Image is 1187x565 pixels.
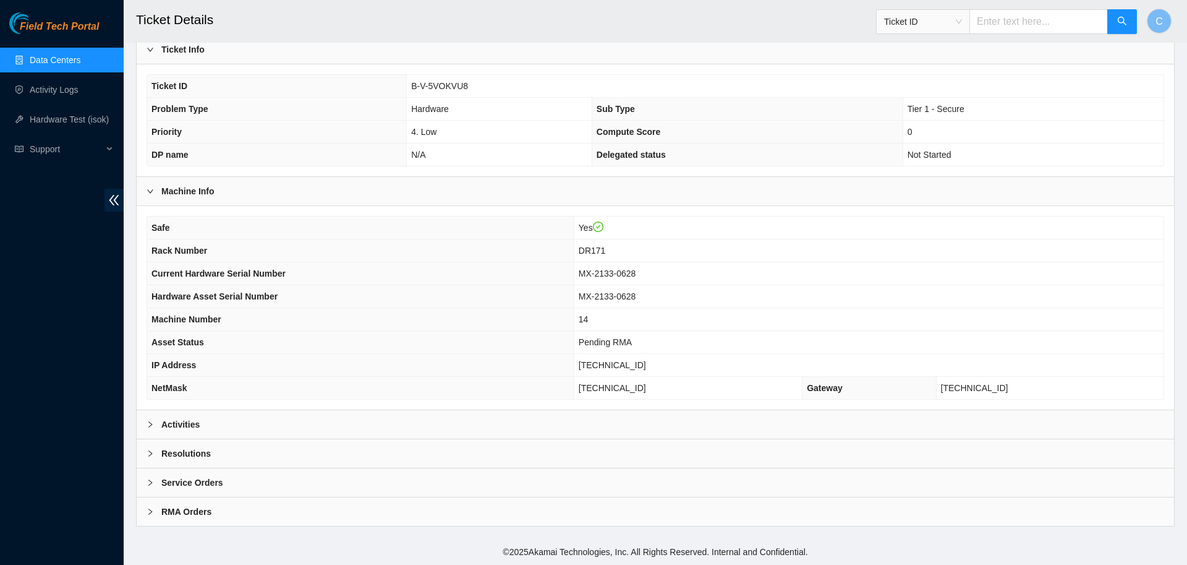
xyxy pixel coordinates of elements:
span: [TECHNICAL_ID] [579,383,646,393]
span: DP name [151,150,189,160]
span: Compute Score [597,127,660,137]
span: Safe [151,223,170,233]
span: Current Hardware Serial Number [151,269,286,278]
span: Hardware Asset Serial Number [151,291,278,301]
button: C [1147,9,1172,33]
span: right [147,479,154,486]
div: Resolutions [137,439,1174,468]
div: Service Orders [137,468,1174,497]
span: Not Started [908,150,951,160]
div: Machine Info [137,177,1174,205]
span: Gateway [807,383,843,393]
span: IP Address [151,360,196,370]
span: Pending RMA [579,337,632,347]
span: NetMask [151,383,187,393]
span: search [1117,16,1127,28]
span: 14 [579,314,589,324]
span: Support [30,137,103,162]
span: [TECHNICAL_ID] [579,360,646,370]
span: Tier 1 - Secure [908,104,964,114]
a: Akamai TechnologiesField Tech Portal [9,22,99,38]
b: Activities [161,418,200,431]
span: Priority [151,127,182,137]
span: Delegated status [597,150,666,160]
button: search [1107,9,1137,34]
a: Data Centers [30,55,80,65]
span: DR171 [579,246,606,256]
img: Akamai Technologies [9,12,62,34]
div: RMA Orders [137,498,1174,526]
span: 4. Low [411,127,436,137]
input: Enter text here... [969,9,1108,34]
span: [TECHNICAL_ID] [941,383,1008,393]
span: right [147,188,154,195]
span: right [147,421,154,428]
b: Resolutions [161,447,211,460]
span: read [15,145,23,153]
footer: © 2025 Akamai Technologies, Inc. All Rights Reserved. Internal and Confidential. [124,539,1187,565]
span: double-left [104,189,124,212]
span: check-circle [593,222,604,233]
span: Asset Status [151,337,204,347]
b: Service Orders [161,476,223,490]
span: right [147,46,154,53]
div: Activities [137,410,1174,439]
span: N/A [411,150,425,160]
span: right [147,508,154,515]
span: Sub Type [597,104,635,114]
span: Yes [579,223,603,233]
div: Ticket Info [137,35,1174,64]
b: Ticket Info [161,43,205,56]
span: right [147,450,154,457]
span: Rack Number [151,246,207,256]
b: Machine Info [161,184,215,198]
span: Field Tech Portal [20,21,99,33]
span: Ticket ID [151,81,187,91]
span: Problem Type [151,104,208,114]
span: Hardware [411,104,449,114]
span: B-V-5VOKVU8 [411,81,468,91]
b: RMA Orders [161,505,211,519]
a: Hardware Test (isok) [30,114,109,124]
span: 0 [908,127,913,137]
span: C [1155,14,1163,29]
span: Ticket ID [884,12,962,31]
span: MX-2133-0628 [579,291,636,301]
a: Activity Logs [30,85,79,95]
span: Machine Number [151,314,221,324]
span: MX-2133-0628 [579,269,636,278]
